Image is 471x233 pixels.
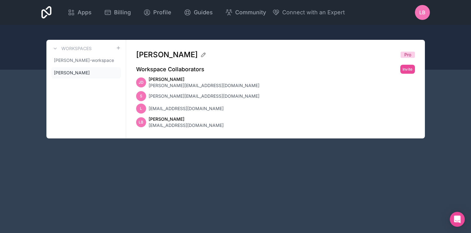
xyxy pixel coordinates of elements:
a: Community [220,6,271,19]
a: Guides [179,6,218,19]
div: Open Intercom Messenger [450,212,465,227]
a: Workspaces [51,45,92,52]
button: Connect with an Expert [272,8,345,17]
span: [PERSON_NAME]-workspace [54,57,114,63]
span: s [140,94,142,99]
h3: Workspaces [61,45,92,52]
h2: Workspace Collaborators [136,65,204,74]
span: [PERSON_NAME] [54,70,90,76]
span: Connect with an Expert [282,8,345,17]
span: [EMAIL_ADDRESS][DOMAIN_NAME] [149,122,224,128]
a: [PERSON_NAME]-workspace [51,55,121,66]
span: Guides [194,8,213,17]
span: [PERSON_NAME] [149,116,224,122]
span: l [140,106,142,111]
span: JD [139,80,144,85]
span: [EMAIL_ADDRESS][DOMAIN_NAME] [149,105,224,112]
span: LB [139,120,143,125]
span: LB [419,9,426,16]
span: Pro [404,52,411,58]
span: Community [235,8,266,17]
a: Profile [138,6,176,19]
a: [PERSON_NAME] [51,67,121,78]
a: Billing [99,6,136,19]
span: [PERSON_NAME] [136,50,198,60]
button: Invite [400,65,415,74]
span: Apps [78,8,92,17]
a: Apps [63,6,97,19]
span: [PERSON_NAME][EMAIL_ADDRESS][DOMAIN_NAME] [149,93,259,99]
span: Billing [114,8,131,17]
span: Profile [153,8,171,17]
span: [PERSON_NAME][EMAIL_ADDRESS][DOMAIN_NAME] [149,82,259,89]
span: [PERSON_NAME] [149,76,259,82]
